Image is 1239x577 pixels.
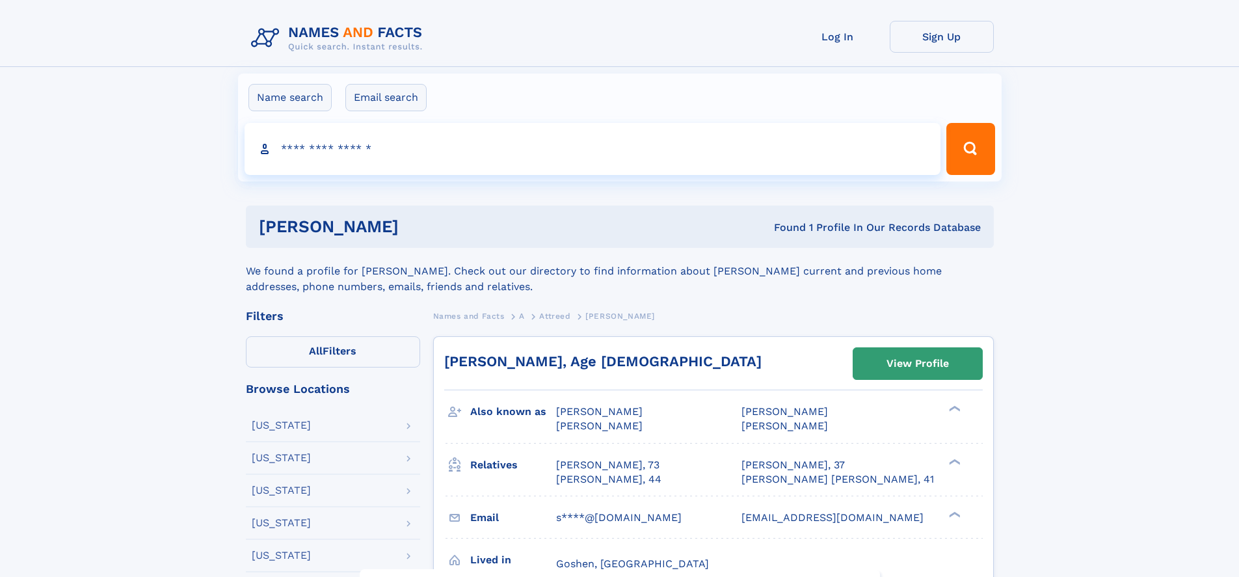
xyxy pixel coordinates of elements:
h1: [PERSON_NAME] [259,219,587,235]
a: [PERSON_NAME] [PERSON_NAME], 41 [741,472,934,487]
div: View Profile [886,349,949,379]
a: Names and Facts [433,308,505,324]
a: View Profile [853,348,982,379]
div: [US_STATE] [252,518,311,528]
div: ❯ [946,510,961,518]
h3: Lived in [470,549,556,571]
h3: Relatives [470,454,556,476]
span: [EMAIL_ADDRESS][DOMAIN_NAME] [741,511,924,524]
label: Filters [246,336,420,368]
div: ❯ [946,405,961,413]
span: [PERSON_NAME] [585,312,655,321]
a: A [519,308,525,324]
span: [PERSON_NAME] [741,405,828,418]
a: Log In [786,21,890,53]
div: ❯ [946,457,961,466]
span: [PERSON_NAME] [556,420,643,432]
a: Sign Up [890,21,994,53]
a: Attreed [539,308,570,324]
span: Attreed [539,312,570,321]
div: We found a profile for [PERSON_NAME]. Check out our directory to find information about [PERSON_N... [246,248,994,295]
a: [PERSON_NAME], Age [DEMOGRAPHIC_DATA] [444,353,762,369]
span: All [309,345,323,357]
h3: Email [470,507,556,529]
label: Name search [248,84,332,111]
div: Filters [246,310,420,322]
div: [US_STATE] [252,550,311,561]
div: [US_STATE] [252,453,311,463]
input: search input [245,123,941,175]
div: Browse Locations [246,383,420,395]
label: Email search [345,84,427,111]
span: [PERSON_NAME] [741,420,828,432]
button: Search Button [946,123,994,175]
div: [US_STATE] [252,420,311,431]
a: [PERSON_NAME], 44 [556,472,661,487]
h3: Also known as [470,401,556,423]
span: [PERSON_NAME] [556,405,643,418]
img: Logo Names and Facts [246,21,433,56]
div: Found 1 Profile In Our Records Database [586,221,981,235]
a: [PERSON_NAME], 73 [556,458,659,472]
span: A [519,312,525,321]
a: [PERSON_NAME], 37 [741,458,845,472]
div: [US_STATE] [252,485,311,496]
span: Goshen, [GEOGRAPHIC_DATA] [556,557,709,570]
